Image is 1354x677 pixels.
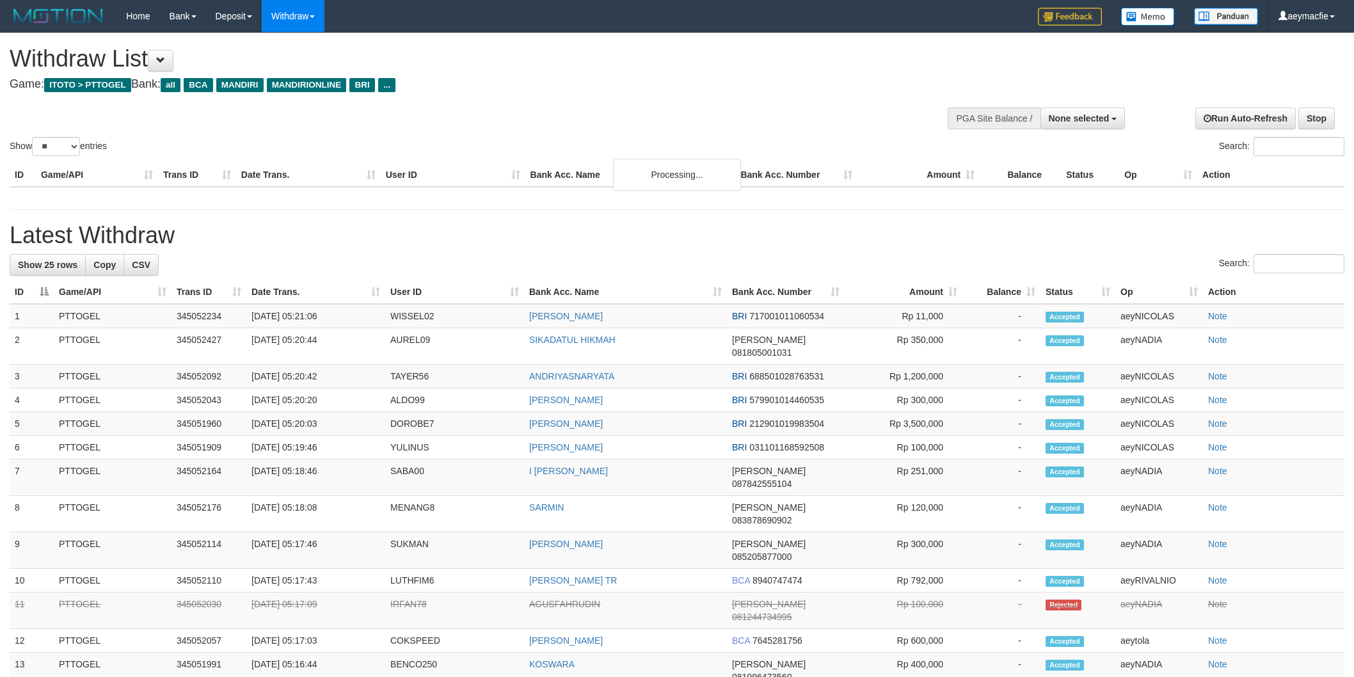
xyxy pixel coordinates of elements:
td: 6 [10,436,54,459]
span: Copy 579901014460535 to clipboard [749,395,824,405]
td: PTTOGEL [54,328,171,365]
div: PGA Site Balance / [948,108,1040,129]
span: Copy 087842555104 to clipboard [732,479,792,489]
a: AGUSFAHRUDIN [529,599,600,609]
span: MANDIRIONLINE [267,78,347,92]
th: ID [10,163,36,187]
span: BCA [732,575,750,585]
a: [PERSON_NAME] [529,635,603,646]
span: Accepted [1046,372,1084,383]
span: Accepted [1046,335,1084,346]
td: - [962,459,1040,496]
img: Feedback.jpg [1038,8,1102,26]
td: 345051960 [171,412,246,436]
span: [PERSON_NAME] [732,466,806,476]
span: Rejected [1046,600,1081,610]
td: aeyNADIA [1115,459,1203,496]
td: 345052057 [171,629,246,653]
span: Accepted [1046,419,1084,430]
th: Game/API [36,163,158,187]
span: Accepted [1046,395,1084,406]
td: 345052176 [171,496,246,532]
span: Accepted [1046,539,1084,550]
th: Balance [980,163,1061,187]
th: Action [1197,163,1344,187]
span: BRI [732,311,747,321]
td: - [962,593,1040,629]
td: Rp 11,000 [845,304,962,328]
td: 3 [10,365,54,388]
td: - [962,412,1040,436]
td: - [962,304,1040,328]
a: Note [1208,539,1227,549]
td: aeyNICOLAS [1115,388,1203,412]
td: [DATE] 05:17:09 [246,593,385,629]
span: [PERSON_NAME] [732,502,806,513]
td: - [962,365,1040,388]
a: Stop [1298,108,1335,129]
a: Note [1208,335,1227,345]
span: Accepted [1046,443,1084,454]
td: PTTOGEL [54,593,171,629]
td: Rp 300,000 [845,532,962,569]
a: Note [1208,575,1227,585]
th: Game/API: activate to sort column ascending [54,280,171,304]
td: 5 [10,412,54,436]
span: [PERSON_NAME] [732,659,806,669]
td: 345052092 [171,365,246,388]
th: Trans ID: activate to sort column ascending [171,280,246,304]
td: 12 [10,629,54,653]
td: SUKMAN [385,532,524,569]
th: Bank Acc. Number [735,163,857,187]
th: Status: activate to sort column ascending [1040,280,1115,304]
th: ID: activate to sort column descending [10,280,54,304]
td: [DATE] 05:18:08 [246,496,385,532]
td: [DATE] 05:17:43 [246,569,385,593]
span: Show 25 rows [18,260,77,270]
td: Rp 300,000 [845,388,962,412]
span: BRI [732,442,747,452]
td: - [962,532,1040,569]
td: [DATE] 05:20:44 [246,328,385,365]
span: ITOTO > PTTOGEL [44,78,131,92]
span: Copy 8940747474 to clipboard [753,575,802,585]
td: PTTOGEL [54,569,171,593]
td: PTTOGEL [54,436,171,459]
td: 345052110 [171,569,246,593]
input: Search: [1254,137,1344,156]
span: BRI [732,395,747,405]
span: Copy [93,260,116,270]
span: all [161,78,180,92]
a: KOSWARA [529,659,575,669]
td: PTTOGEL [54,412,171,436]
td: 7 [10,459,54,496]
td: Rp 120,000 [845,496,962,532]
a: [PERSON_NAME] [529,395,603,405]
td: 345052114 [171,532,246,569]
td: Rp 792,000 [845,569,962,593]
span: Copy 081805001031 to clipboard [732,347,792,358]
td: [DATE] 05:20:20 [246,388,385,412]
input: Search: [1254,254,1344,273]
span: Copy 081244734995 to clipboard [732,612,792,622]
select: Showentries [32,137,80,156]
th: Bank Acc. Name: activate to sort column ascending [524,280,727,304]
label: Show entries [10,137,107,156]
label: Search: [1219,254,1344,273]
th: Amount: activate to sort column ascending [845,280,962,304]
h4: Game: Bank: [10,78,890,91]
td: 8 [10,496,54,532]
span: Accepted [1046,466,1084,477]
td: SABA00 [385,459,524,496]
span: Copy 212901019983504 to clipboard [749,418,824,429]
a: SARMIN [529,502,564,513]
td: - [962,496,1040,532]
td: Rp 100,000 [845,593,962,629]
td: Rp 350,000 [845,328,962,365]
th: Status [1061,163,1119,187]
td: COKSPEED [385,629,524,653]
th: Bank Acc. Name [525,163,736,187]
span: BRI [349,78,374,92]
a: Note [1208,659,1227,669]
a: Note [1208,502,1227,513]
